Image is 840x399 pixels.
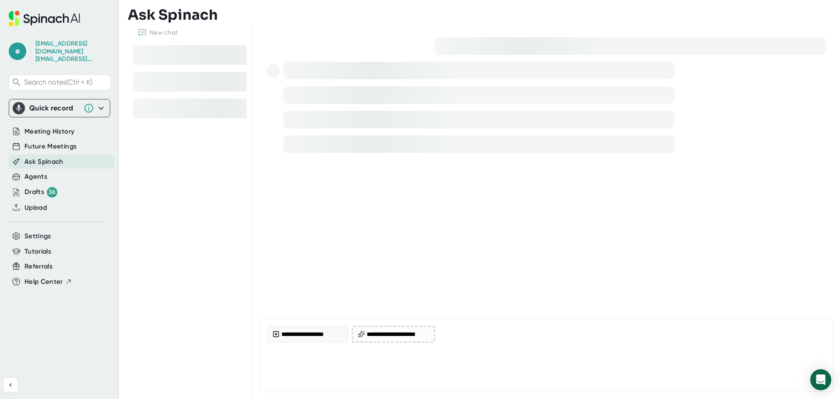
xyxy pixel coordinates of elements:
[24,231,51,241] button: Settings
[128,7,218,23] h3: Ask Spinach
[24,187,57,198] button: Drafts 36
[24,78,108,86] span: Search notes (Ctrl + K)
[24,127,74,137] button: Meeting History
[24,247,51,257] button: Tutorials
[35,40,101,63] div: edotson@starrez.com edotson@starrez.com
[150,29,178,37] div: New chat
[24,277,63,287] span: Help Center
[3,378,17,392] button: Collapse sidebar
[47,187,57,198] div: 36
[13,99,106,117] div: Quick record
[24,157,63,167] button: Ask Spinach
[24,172,47,182] button: Agents
[24,187,57,198] div: Drafts
[810,369,831,390] div: Open Intercom Messenger
[24,277,72,287] button: Help Center
[810,369,826,385] div: Send message
[29,104,79,113] div: Quick record
[9,42,26,60] span: e
[24,141,77,152] button: Future Meetings
[24,261,52,272] button: Referrals
[24,203,47,213] button: Upload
